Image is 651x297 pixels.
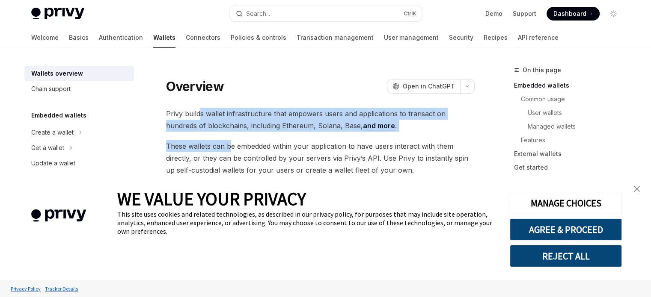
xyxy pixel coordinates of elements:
a: Get started [514,161,627,174]
div: This site uses cookies and related technologies, as described in our privacy policy, for purposes... [117,210,497,235]
a: Support [513,9,536,18]
a: User wallets [514,106,627,120]
button: Toggle dark mode [606,7,620,21]
a: close banner [628,180,645,197]
a: User management [384,27,439,48]
a: Dashboard [547,7,600,21]
span: Dashboard [553,9,586,18]
div: Get a wallet [31,143,64,153]
a: Policies & controls [231,27,286,48]
a: Wallets overview [24,66,134,81]
span: WE VALUE YOUR PRIVACY [117,188,306,210]
a: Common usage [514,92,627,106]
span: Ctrl K [404,10,416,17]
button: Toggle Get a wallet section [24,140,134,156]
button: Toggle Import a wallet section [24,171,134,186]
div: Chain support [31,84,71,94]
a: Demo [485,9,502,18]
a: Managed wallets [514,120,627,133]
a: Tracker Details [43,281,80,296]
button: Open search [230,6,422,21]
h1: Overview [166,79,224,94]
a: Welcome [31,27,59,48]
a: External wallets [514,147,627,161]
span: Open in ChatGPT [403,82,455,91]
div: Search... [246,9,270,19]
a: Embedded wallets [514,79,627,92]
a: Wallets [153,27,175,48]
a: Update a wallet [24,156,134,171]
a: Chain support [24,81,134,97]
span: These wallets can be embedded within your application to have users interact with them directly, ... [166,140,475,176]
span: Privy builds wallet infrastructure that empowers users and applications to transact on hundreds o... [166,108,475,132]
a: API reference [518,27,559,48]
h5: Embedded wallets [31,110,86,121]
a: Features [514,133,627,147]
div: Import a wallet [31,173,72,184]
img: close banner [634,186,640,192]
img: company logo [13,197,104,234]
a: Privacy Policy [9,281,43,296]
div: Wallets overview [31,68,83,79]
button: Open in ChatGPT [387,79,460,94]
button: Toggle Create a wallet section [24,125,134,140]
span: On this page [523,65,561,75]
img: light logo [31,8,84,20]
a: Authentication [99,27,143,48]
button: AGREE & PROCEED [510,218,622,241]
a: and more [363,121,395,130]
button: MANAGE CHOICES [510,192,622,214]
button: REJECT ALL [510,245,622,267]
a: Transaction management [297,27,374,48]
a: Recipes [484,27,508,48]
a: Connectors [186,27,220,48]
div: Create a wallet [31,127,74,138]
a: Basics [69,27,89,48]
a: Security [449,27,473,48]
div: Update a wallet [31,158,75,168]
